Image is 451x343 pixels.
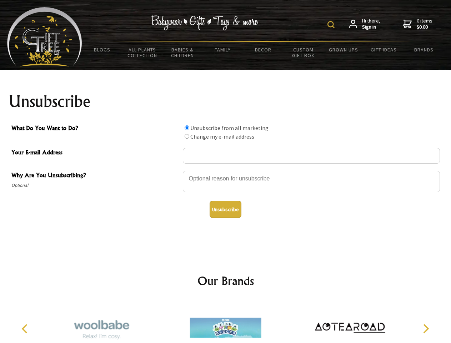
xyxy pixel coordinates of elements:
[18,321,34,337] button: Previous
[323,42,364,57] a: Grown Ups
[362,18,380,30] span: Hi there,
[327,21,335,28] img: product search
[162,42,203,63] a: Babies & Children
[11,181,179,190] span: Optional
[7,7,82,66] img: Babyware - Gifts - Toys and more...
[349,18,380,30] a: Hi there,Sign in
[185,134,189,139] input: What Do You Want to Do?
[9,93,443,110] h1: Unsubscribe
[404,42,444,57] a: Brands
[190,133,254,140] label: Change my e-mail address
[210,201,241,218] button: Unsubscribe
[364,42,404,57] a: Gift Ideas
[417,24,432,30] strong: $0.00
[11,171,179,181] span: Why Are You Unsubscribing?
[14,272,437,289] h2: Our Brands
[403,18,432,30] a: 0 items$0.00
[283,42,324,63] a: Custom Gift Box
[185,125,189,130] input: What Do You Want to Do?
[417,18,432,30] span: 0 items
[418,321,434,337] button: Next
[183,171,440,192] textarea: Why Are You Unsubscribing?
[243,42,283,57] a: Decor
[11,124,179,134] span: What Do You Want to Do?
[203,42,243,57] a: Family
[190,124,269,131] label: Unsubscribe from all marketing
[82,42,122,57] a: BLOGS
[151,15,259,30] img: Babywear - Gifts - Toys & more
[122,42,163,63] a: All Plants Collection
[183,148,440,164] input: Your E-mail Address
[362,24,380,30] strong: Sign in
[11,148,179,158] span: Your E-mail Address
